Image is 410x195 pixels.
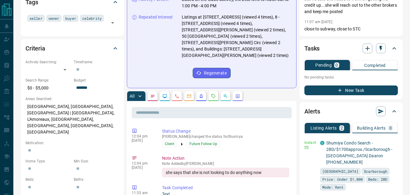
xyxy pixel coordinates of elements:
p: 11:07 am [DATE] [304,20,332,24]
h2: Criteria [25,44,45,53]
svg: Lead Browsing Activity [162,94,167,99]
p: Repeated Interest [139,14,173,20]
p: Actively Searching: [25,59,71,65]
p: 12:04 pm [132,134,153,138]
p: Beds: [25,177,71,182]
p: $0 - $5,000 [25,83,71,93]
p: [GEOGRAPHIC_DATA], [GEOGRAPHIC_DATA], [GEOGRAPHIC_DATA] | [GEOGRAPHIC_DATA], L'Amoreaux, [GEOGRAP... [25,102,119,137]
p: [DATE] [132,165,153,170]
svg: Email [304,145,309,150]
h2: Alerts [304,106,320,116]
div: condos.ca [320,141,324,145]
p: 0 [389,126,392,130]
p: 12:04 pm [132,161,153,165]
span: Beds: 2BD [368,176,387,182]
span: [GEOGRAPHIC_DATA] [322,168,358,174]
p: [DATE] [132,138,153,143]
p: Listings at [STREET_ADDRESS] (viewed 4 times), 8 - [STREET_ADDRESS] (viewed 4 times), [STREET_ADD... [182,14,291,59]
a: Shumiya Condo Search - 2BD/$1700approx./Scarborough - [GEOGRAPHIC_DATA] Daaron [PHONE_NUMBER] [326,141,392,165]
p: [PERSON_NAME] changed the status for Shumiya [162,134,289,139]
span: seller [29,15,42,21]
p: Listing Alerts [310,126,337,130]
p: Pending [315,63,332,67]
h2: Tasks [304,44,320,53]
button: New Task [304,85,398,95]
p: Min Size: [74,158,119,164]
p: All [130,94,134,98]
p: Budget: [74,78,119,83]
p: Note Added by [PERSON_NAME] [162,162,289,166]
svg: Agent Actions [235,94,240,99]
p: Completed [364,63,386,68]
span: celebrity [82,15,102,21]
p: Status Change [162,128,289,134]
svg: Calls [175,94,179,99]
div: Criteria [25,41,119,56]
span: Mode: Rent [322,184,344,190]
span: Client [165,141,174,147]
svg: Listing Alerts [199,94,204,99]
button: Open [108,19,117,27]
p: Search Range: [25,78,71,83]
p: Instant [304,140,317,145]
span: owner [49,15,59,21]
p: Timeframe: [74,59,119,65]
p: Note Action [162,155,289,162]
button: Regenerate [193,68,231,78]
p: 0 [335,63,338,67]
div: Alerts [304,104,398,119]
span: Scarborough [364,168,387,174]
div: she says that she is not looking to do anything now [162,168,289,177]
p: Home Type: [25,158,71,164]
p: Task Completed [162,185,289,191]
svg: Requests [211,94,216,99]
p: Motivation: [25,140,119,146]
div: Tasks [304,41,398,56]
span: Price: Under $1,800 [322,176,363,182]
p: 2 [341,126,343,130]
p: Baths: [74,177,119,182]
svg: Emails [187,94,191,99]
p: Building Alerts [357,126,386,130]
p: close to subway, close to STC [304,26,398,32]
p: No pending tasks [304,73,398,82]
p: Areas Searched: [25,96,119,102]
svg: Opportunities [223,94,228,99]
svg: Notes [150,94,155,99]
p: 11:53 am [132,191,153,195]
span: Future Follow Up [189,141,217,147]
span: buyer [65,15,76,21]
